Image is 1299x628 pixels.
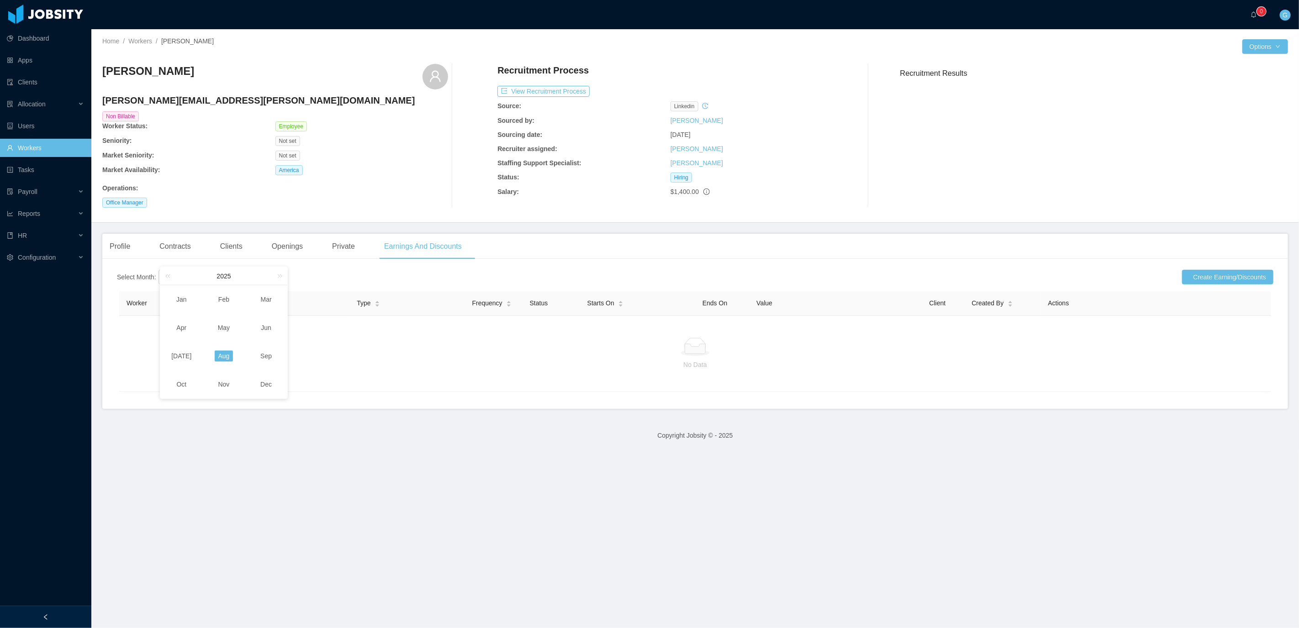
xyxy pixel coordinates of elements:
h4: Recruitment Process [497,64,589,77]
td: Jun [245,314,287,342]
a: icon: exportView Recruitment Process [497,88,590,95]
span: linkedin [671,101,698,111]
button: icon: exportView Recruitment Process [497,86,590,97]
button: Optionsicon: down [1242,39,1288,54]
b: Market Seniority: [102,152,154,159]
a: Sep [257,351,275,361]
div: Sort [1008,299,1013,306]
span: Office Manager [102,198,147,208]
i: icon: book [7,232,13,239]
span: Type [357,298,370,308]
a: Dec [257,379,275,390]
span: Value [756,299,772,307]
h3: [PERSON_NAME] [102,64,194,78]
span: 2025 [216,272,231,280]
a: Home [102,37,119,45]
span: $1,400.00 [671,188,699,195]
a: [PERSON_NAME] [671,159,723,167]
a: Mar [257,294,275,305]
a: [PERSON_NAME] [671,117,723,124]
span: Actions [1048,299,1069,307]
footer: Copyright Jobsity © - 2025 [91,420,1299,451]
span: Payroll [18,188,37,195]
b: Staffing Support Specialist: [497,159,581,167]
i: icon: caret-up [506,300,511,303]
button: icon: [object Object]Create Earning/Discounts [1182,270,1273,284]
a: Jun [257,322,275,333]
td: Jan [160,285,203,314]
i: icon: caret-down [1008,303,1013,306]
div: Earnings And Discounts [377,234,469,259]
a: icon: auditClients [7,73,84,91]
a: icon: pie-chartDashboard [7,29,84,47]
div: Select Month: [117,272,156,282]
b: Worker Status: [102,122,148,130]
b: Sourcing date: [497,131,542,138]
a: 2025 [216,267,232,285]
span: Configuration [18,254,56,261]
b: Salary: [497,188,519,195]
span: info-circle [703,188,710,195]
i: icon: bell [1251,11,1257,18]
span: Ends On [702,299,727,307]
td: Aug [203,342,245,370]
span: Status [530,299,548,307]
i: icon: setting [7,254,13,261]
span: Frequency [472,298,502,308]
b: Source: [497,102,521,110]
b: Operations : [102,184,138,192]
a: Aug [215,351,233,361]
td: Sep [245,342,287,370]
b: Sourced by: [497,117,534,124]
i: icon: caret-down [506,303,511,306]
a: Jan [173,294,190,305]
td: Nov [203,370,245,398]
span: Employee [275,121,307,131]
i: icon: caret-up [375,300,380,303]
div: Private [325,234,362,259]
a: icon: userWorkers [7,139,84,157]
i: icon: caret-down [375,303,380,306]
i: icon: history [702,103,708,109]
i: icon: user [429,70,442,83]
td: Mar [245,285,287,314]
h4: [PERSON_NAME][EMAIL_ADDRESS][PERSON_NAME][DOMAIN_NAME] [102,94,448,107]
a: Workers [128,37,152,45]
b: Market Availability: [102,166,160,173]
a: Nov [215,379,233,390]
a: [DATE] [168,351,195,361]
a: icon: profileTasks [7,161,84,179]
div: Sort [375,299,380,306]
a: Apr [173,322,190,333]
span: Worker [127,299,147,307]
span: Not set [275,151,300,161]
span: Reports [18,210,40,217]
a: [PERSON_NAME] [671,145,723,152]
a: Feb [215,294,233,305]
b: Status: [497,173,519,181]
div: Contracts [152,234,198,259]
i: icon: caret-up [1008,300,1013,303]
span: HR [18,232,27,239]
i: icon: file-protect [7,188,13,195]
i: icon: caret-up [618,300,623,303]
a: Last year (Control + left) [164,267,175,285]
div: Openings [264,234,311,259]
span: G [1283,10,1288,21]
h3: Recruitment Results [900,68,1288,79]
span: / [123,37,125,45]
div: Sort [618,299,623,306]
span: / [156,37,158,45]
a: Next year (Control + right) [272,267,284,285]
td: Dec [245,370,287,398]
i: icon: caret-down [618,303,623,306]
a: May [214,322,233,333]
span: [PERSON_NAME] [161,37,214,45]
span: Hiring [671,173,692,183]
i: icon: solution [7,101,13,107]
a: icon: appstoreApps [7,51,84,69]
td: Oct [160,370,203,398]
b: Recruiter assigned: [497,145,557,152]
a: icon: robotUsers [7,117,84,135]
a: Oct [173,379,190,390]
